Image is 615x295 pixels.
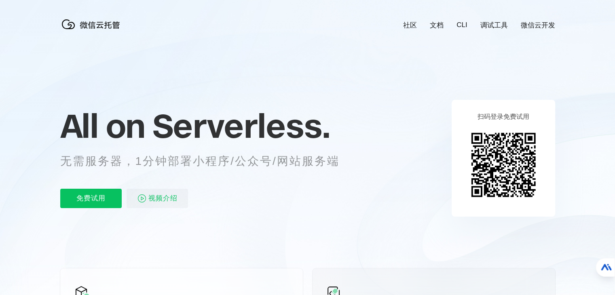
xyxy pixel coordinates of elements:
[152,105,330,146] span: Serverless.
[60,27,125,34] a: 微信云托管
[137,194,147,203] img: video_play.svg
[430,21,444,30] a: 文档
[480,21,508,30] a: 调试工具
[60,16,125,32] img: 微信云托管
[60,105,145,146] span: All on
[148,189,178,208] span: 视频介绍
[60,189,122,208] p: 免费试用
[521,21,555,30] a: 微信云开发
[478,113,529,121] p: 扫码登录免费试用
[60,153,355,169] p: 无需服务器，1分钟部署小程序/公众号/网站服务端
[456,21,467,29] a: CLI
[403,21,417,30] a: 社区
